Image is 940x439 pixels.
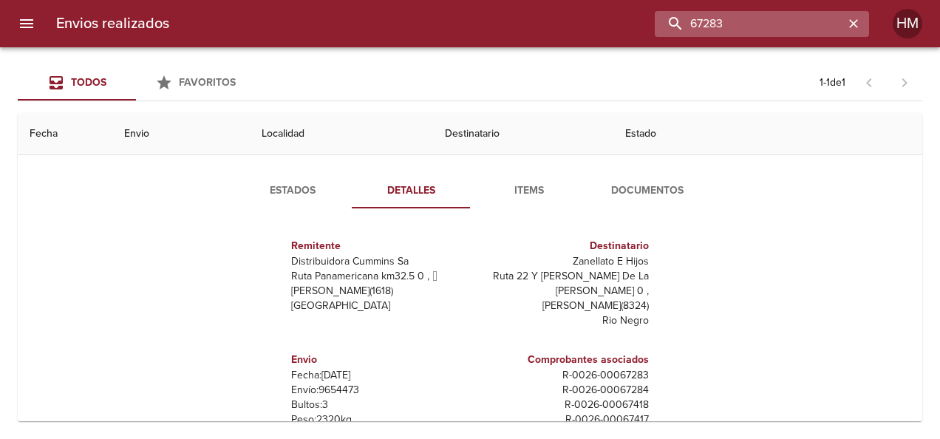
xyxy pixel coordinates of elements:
p: R - 0026 - 00067284 [476,383,649,398]
th: Localidad [250,113,433,155]
button: menu [9,6,44,41]
div: Abrir información de usuario [893,9,922,38]
span: Pagina anterior [851,75,887,89]
p: Ruta Panamericana km32.5 0 ,   [291,269,464,284]
p: R - 0026 - 00067283 [476,368,649,383]
p: Peso: 2320 kg [291,412,464,427]
p: Distribuidora Cummins Sa [291,254,464,269]
div: Tabs Envios [18,65,254,101]
h6: Destinatario [476,238,649,254]
p: [PERSON_NAME] ( 1618 ) [291,284,464,299]
th: Destinatario [433,113,613,155]
div: HM [893,9,922,38]
th: Estado [613,113,922,155]
span: Documentos [597,182,698,200]
span: Detalles [361,182,461,200]
th: Fecha [18,113,112,155]
span: Favoritos [179,76,236,89]
span: Pagina siguiente [887,65,922,101]
p: [PERSON_NAME] ( 8324 ) [476,299,649,313]
span: Todos [71,76,106,89]
p: Rio Negro [476,313,649,328]
h6: Remitente [291,238,464,254]
p: Fecha: [DATE] [291,368,464,383]
p: Envío: 9654473 [291,383,464,398]
p: Zanellato E Hijos [476,254,649,269]
span: Estados [242,182,343,200]
th: Envio [112,113,250,155]
p: R - 0026 - 00067418 [476,398,649,412]
p: R - 0026 - 00067417 [476,412,649,427]
span: Items [479,182,579,200]
input: buscar [655,11,844,37]
h6: Envios realizados [56,12,169,35]
p: Bultos: 3 [291,398,464,412]
p: Ruta 22 Y [PERSON_NAME] De La [PERSON_NAME] 0 , [476,269,649,299]
p: [GEOGRAPHIC_DATA] [291,299,464,313]
p: 1 - 1 de 1 [820,75,845,90]
h6: Comprobantes asociados [476,352,649,368]
h6: Envio [291,352,464,368]
div: Tabs detalle de guia [234,173,706,208]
